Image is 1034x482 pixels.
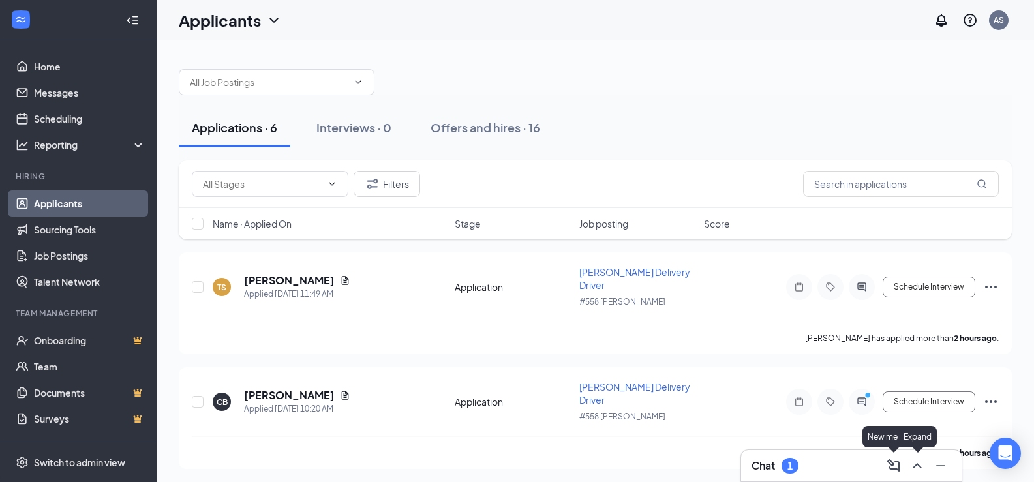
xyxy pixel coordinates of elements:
[983,279,999,295] svg: Ellipses
[327,179,337,189] svg: ChevronDown
[34,53,145,80] a: Home
[34,190,145,217] a: Applicants
[805,447,999,459] p: [PERSON_NAME] has applied more than .
[16,138,29,151] svg: Analysis
[791,282,807,292] svg: Note
[883,391,975,412] button: Schedule Interview
[791,397,807,407] svg: Note
[994,14,1004,25] div: AS
[213,217,292,230] span: Name · Applied On
[431,119,540,136] div: Offers and hires · 16
[854,397,870,407] svg: ActiveChat
[266,12,282,28] svg: ChevronDown
[179,9,261,31] h1: Applicants
[862,391,877,402] svg: PrimaryDot
[34,406,145,432] a: SurveysCrown
[217,282,226,293] div: TS
[16,308,143,319] div: Team Management
[854,282,870,292] svg: ActiveChat
[579,217,628,230] span: Job posting
[34,138,146,151] div: Reporting
[803,171,999,197] input: Search in applications
[805,333,999,344] p: [PERSON_NAME] has applied more than .
[192,119,277,136] div: Applications · 6
[909,458,925,474] svg: ChevronUp
[579,297,665,307] span: #558 [PERSON_NAME]
[862,426,925,447] div: New message
[954,333,997,343] b: 2 hours ago
[752,459,775,473] h3: Chat
[126,14,139,27] svg: Collapse
[579,412,665,421] span: #558 [PERSON_NAME]
[990,438,1021,469] div: Open Intercom Messenger
[244,273,335,288] h5: [PERSON_NAME]
[365,176,380,192] svg: Filter
[455,280,571,294] div: Application
[886,458,902,474] svg: ComposeMessage
[340,390,350,400] svg: Document
[16,171,143,182] div: Hiring
[34,380,145,406] a: DocumentsCrown
[34,327,145,354] a: OnboardingCrown
[455,395,571,408] div: Application
[823,397,838,407] svg: Tag
[962,12,978,28] svg: QuestionInfo
[34,106,145,132] a: Scheduling
[983,394,999,410] svg: Ellipses
[16,456,29,469] svg: Settings
[579,381,690,406] span: [PERSON_NAME] Delivery Driver
[190,75,348,89] input: All Job Postings
[34,80,145,106] a: Messages
[907,455,928,476] button: ChevronUp
[930,455,951,476] button: Minimize
[217,397,228,408] div: CB
[244,288,350,301] div: Applied [DATE] 11:49 AM
[316,119,391,136] div: Interviews · 0
[244,402,350,415] div: Applied [DATE] 10:20 AM
[203,177,322,191] input: All Stages
[977,179,987,189] svg: MagnifyingGlass
[579,266,690,291] span: [PERSON_NAME] Delivery Driver
[704,217,730,230] span: Score
[340,275,350,286] svg: Document
[954,448,997,458] b: 3 hours ago
[883,277,975,297] button: Schedule Interview
[933,458,949,474] svg: Minimize
[34,217,145,243] a: Sourcing Tools
[455,217,481,230] span: Stage
[34,354,145,380] a: Team
[354,171,420,197] button: Filter Filters
[883,455,904,476] button: ComposeMessage
[34,269,145,295] a: Talent Network
[898,426,937,447] div: Expand
[244,388,335,402] h5: [PERSON_NAME]
[14,13,27,26] svg: WorkstreamLogo
[934,12,949,28] svg: Notifications
[823,282,838,292] svg: Tag
[353,77,363,87] svg: ChevronDown
[34,243,145,269] a: Job Postings
[34,456,125,469] div: Switch to admin view
[787,460,793,472] div: 1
